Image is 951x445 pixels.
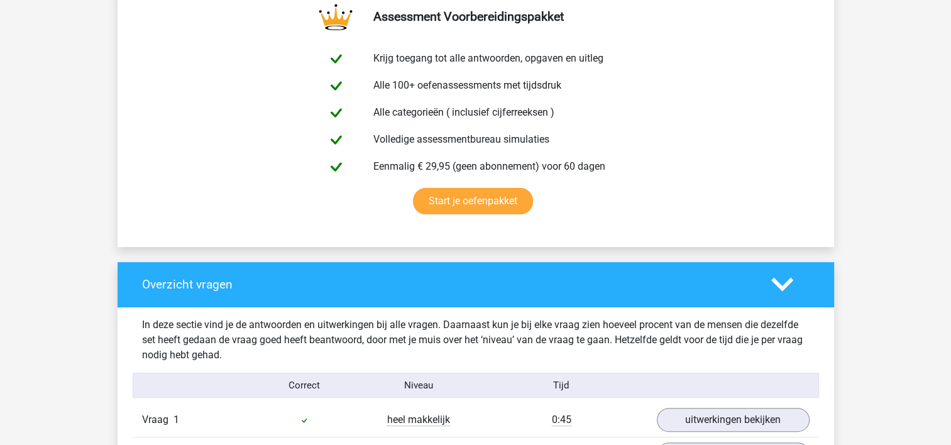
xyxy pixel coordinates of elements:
[142,277,752,292] h4: Overzicht vragen
[387,414,450,426] span: heel makkelijk
[361,378,476,393] div: Niveau
[133,317,819,363] div: In deze sectie vind je de antwoorden en uitwerkingen bij alle vragen. Daarnaast kun je bij elke v...
[247,378,361,393] div: Correct
[657,408,810,432] a: uitwerkingen bekijken
[475,378,647,393] div: Tijd
[142,412,173,427] span: Vraag
[173,414,179,426] span: 1
[413,188,533,214] a: Start je oefenpakket
[552,414,571,426] span: 0:45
